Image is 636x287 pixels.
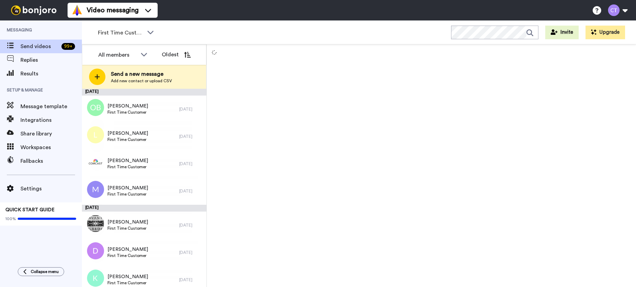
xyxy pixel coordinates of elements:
[98,51,137,59] div: All members
[87,270,104,287] img: k.png
[87,181,104,198] img: m.png
[586,26,625,39] button: Upgrade
[5,216,16,221] span: 100%
[179,188,203,194] div: [DATE]
[5,207,55,212] span: QUICK START GUIDE
[179,106,203,112] div: [DATE]
[20,130,82,138] span: Share library
[107,137,148,142] span: First Time Customer
[87,154,104,171] img: 12c60180-b97f-46bb-b44b-4ef30f72a5ef.png
[107,273,148,280] span: [PERSON_NAME]
[20,56,82,64] span: Replies
[20,102,82,111] span: Message template
[87,5,139,15] span: Video messaging
[179,134,203,139] div: [DATE]
[87,242,104,259] img: d.png
[111,70,172,78] span: Send a new message
[82,89,206,96] div: [DATE]
[545,26,579,39] button: Invite
[107,157,148,164] span: [PERSON_NAME]
[157,48,196,61] button: Oldest
[107,164,148,170] span: First Time Customer
[107,280,148,286] span: First Time Customer
[107,219,148,226] span: [PERSON_NAME]
[20,157,82,165] span: Fallbacks
[179,223,203,228] div: [DATE]
[61,43,75,50] div: 99 +
[31,269,59,274] span: Collapse menu
[107,130,148,137] span: [PERSON_NAME]
[20,143,82,152] span: Workspaces
[8,5,59,15] img: bj-logo-header-white.svg
[82,205,206,212] div: [DATE]
[87,215,104,232] img: d0d41176-bfb4-4214-99c2-e3a5318ae4cf.jpg
[107,226,148,231] span: First Time Customer
[107,185,148,191] span: [PERSON_NAME]
[107,246,148,253] span: [PERSON_NAME]
[107,103,148,110] span: [PERSON_NAME]
[111,78,172,84] span: Add new contact or upload CSV
[20,185,82,193] span: Settings
[20,42,59,51] span: Send videos
[87,126,104,143] img: l.png
[20,116,82,124] span: Integrations
[98,29,144,37] span: First Time Customer
[72,5,83,16] img: vm-color.svg
[179,161,203,167] div: [DATE]
[18,267,64,276] button: Collapse menu
[179,277,203,283] div: [DATE]
[179,250,203,255] div: [DATE]
[20,70,82,78] span: Results
[107,253,148,258] span: First Time Customer
[107,191,148,197] span: First Time Customer
[87,99,104,116] img: ob.png
[107,110,148,115] span: First Time Customer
